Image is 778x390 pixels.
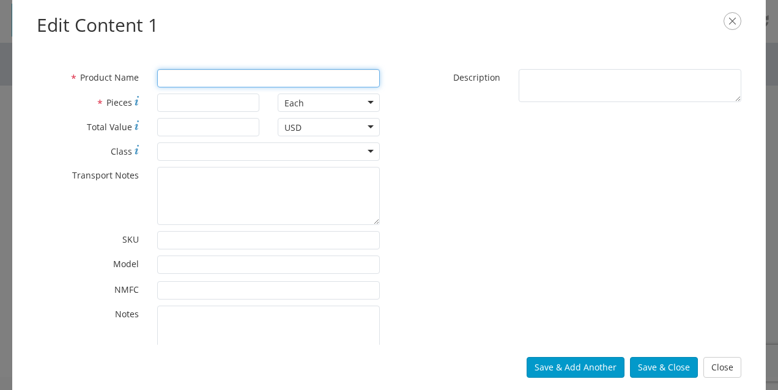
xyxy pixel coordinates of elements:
[284,122,302,134] div: USD
[106,97,132,108] span: Pieces
[453,72,500,83] span: Description
[72,169,139,181] span: Transport Notes
[630,357,698,378] button: Save & Close
[284,97,304,109] div: Each
[111,145,132,157] span: Class
[114,284,139,295] span: NMFC
[87,121,132,133] span: Total Value
[115,308,139,320] span: Notes
[527,357,624,378] button: Save & Add Another
[37,12,741,39] h2: Edit Content 1
[703,357,741,378] button: Close
[113,258,139,270] span: Model
[122,234,139,245] span: SKU
[80,72,139,83] span: Product Name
